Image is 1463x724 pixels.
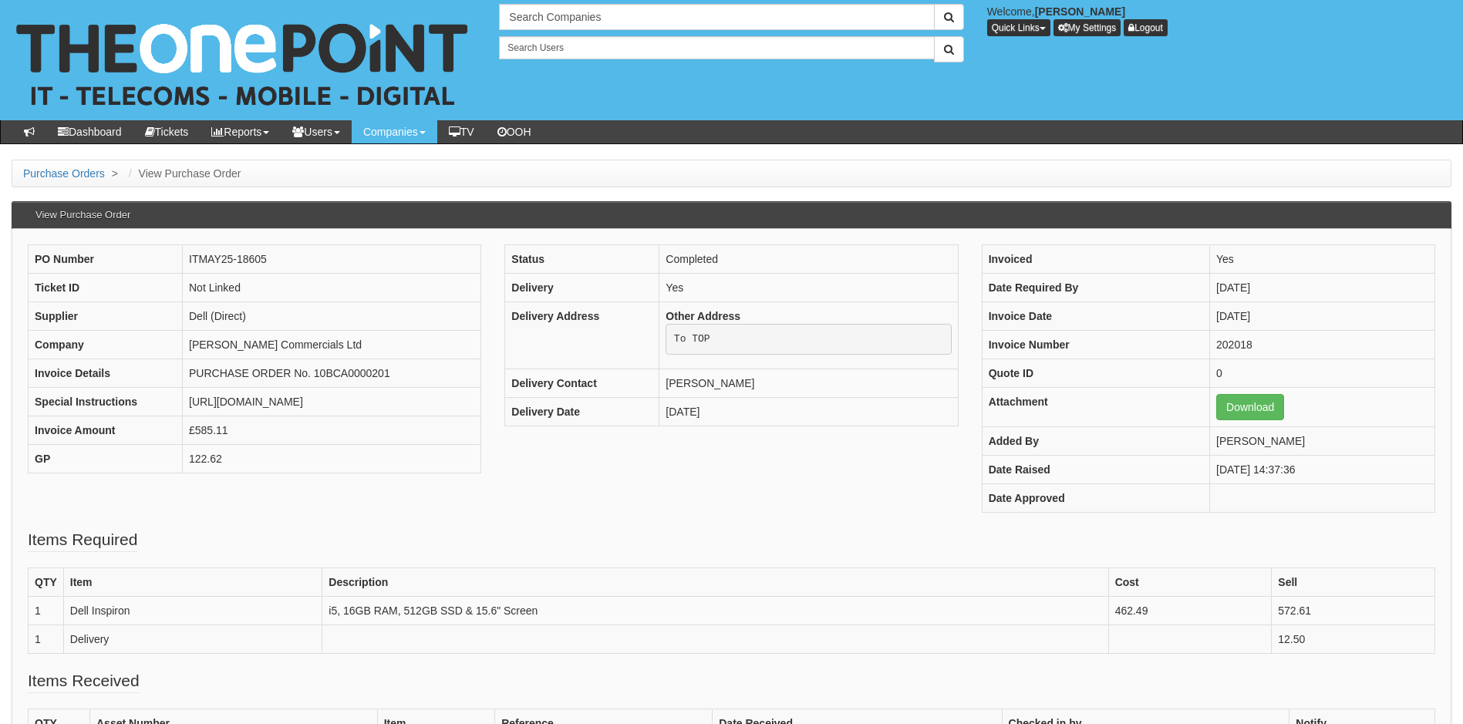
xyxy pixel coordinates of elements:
[1210,359,1435,388] td: 0
[29,302,183,331] th: Supplier
[108,167,122,180] span: >
[499,36,934,59] input: Search Users
[322,568,1108,597] th: Description
[183,331,481,359] td: [PERSON_NAME] Commercials Ltd
[982,484,1209,513] th: Date Approved
[982,331,1209,359] th: Invoice Number
[505,274,659,302] th: Delivery
[505,245,659,274] th: Status
[659,245,958,274] td: Completed
[183,416,481,445] td: £585.11
[29,625,64,654] td: 1
[183,359,481,388] td: PURCHASE ORDER No. 10BCA0000201
[505,302,659,369] th: Delivery Address
[982,388,1209,427] th: Attachment
[1210,427,1435,456] td: [PERSON_NAME]
[183,274,481,302] td: Not Linked
[63,625,322,654] td: Delivery
[133,120,201,143] a: Tickets
[1210,302,1435,331] td: [DATE]
[437,120,486,143] a: TV
[29,331,183,359] th: Company
[659,274,958,302] td: Yes
[505,369,659,397] th: Delivery Contact
[183,445,481,473] td: 122.62
[281,120,352,143] a: Users
[1210,456,1435,484] td: [DATE] 14:37:36
[29,274,183,302] th: Ticket ID
[1108,568,1272,597] th: Cost
[499,4,934,30] input: Search Companies
[29,416,183,445] th: Invoice Amount
[505,397,659,426] th: Delivery Date
[1053,19,1121,36] a: My Settings
[352,120,437,143] a: Companies
[63,568,322,597] th: Item
[982,302,1209,331] th: Invoice Date
[486,120,543,143] a: OOH
[183,388,481,416] td: [URL][DOMAIN_NAME]
[1035,5,1125,18] b: [PERSON_NAME]
[1272,597,1435,625] td: 572.61
[1216,394,1284,420] a: Download
[183,245,481,274] td: ITMAY25-18605
[976,4,1463,36] div: Welcome,
[29,568,64,597] th: QTY
[29,245,183,274] th: PO Number
[982,245,1209,274] th: Invoiced
[28,202,138,228] h3: View Purchase Order
[200,120,281,143] a: Reports
[1210,245,1435,274] td: Yes
[1272,568,1435,597] th: Sell
[28,669,140,693] legend: Items Received
[29,388,183,416] th: Special Instructions
[659,397,958,426] td: [DATE]
[1210,331,1435,359] td: 202018
[1210,274,1435,302] td: [DATE]
[982,274,1209,302] th: Date Required By
[23,167,105,180] a: Purchase Orders
[63,597,322,625] td: Dell Inspiron
[322,597,1108,625] td: i5, 16GB RAM, 512GB SSD & 15.6" Screen
[666,310,740,322] b: Other Address
[982,427,1209,456] th: Added By
[1108,597,1272,625] td: 462.49
[1124,19,1168,36] a: Logout
[987,19,1050,36] button: Quick Links
[183,302,481,331] td: Dell (Direct)
[125,166,241,181] li: View Purchase Order
[29,359,183,388] th: Invoice Details
[666,324,951,355] pre: To TOP
[28,528,137,552] legend: Items Required
[982,456,1209,484] th: Date Raised
[659,369,958,397] td: [PERSON_NAME]
[29,445,183,473] th: GP
[46,120,133,143] a: Dashboard
[982,359,1209,388] th: Quote ID
[1272,625,1435,654] td: 12.50
[29,597,64,625] td: 1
